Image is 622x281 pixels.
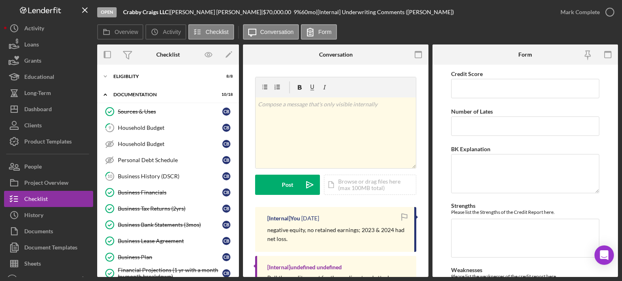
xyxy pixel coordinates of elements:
div: Please list the Strengths of the Credit Report here. [451,209,599,215]
button: Sheets [4,256,93,272]
div: C B [222,188,230,196]
button: Form [301,24,337,40]
div: Conversation [319,51,353,58]
div: $70,000.00 [263,9,294,15]
a: Business FinancialsCB [101,184,235,201]
button: Loans [4,36,93,53]
div: Clients [24,117,42,135]
label: Overview [115,29,138,35]
label: Activity [163,29,181,35]
a: Long-Term [4,85,93,101]
div: 9 % [294,9,301,15]
time: 2025-08-19 15:45 [301,215,319,222]
div: Open [97,7,117,17]
label: Credit Score [451,70,483,77]
button: Overview [97,24,143,40]
div: C B [222,140,230,148]
div: Grants [24,53,41,71]
div: C B [222,156,230,164]
button: Dashboard [4,101,93,117]
a: Sources & UsesCB [101,104,235,120]
label: Checklist [206,29,229,35]
div: Form [518,51,532,58]
div: Checklist [156,51,180,58]
div: Sources & Uses [118,108,222,115]
div: C B [222,253,230,261]
button: Educational [4,69,93,85]
a: Household BudgetCB [101,136,235,152]
button: Clients [4,117,93,133]
div: C B [222,205,230,213]
div: Sheets [24,256,41,274]
a: 10Business History (DSCR)CB [101,168,235,184]
div: Household Budget [118,141,222,147]
button: Grants [4,53,93,69]
button: Activity [4,20,93,36]
div: Financial Projections (1 yr with a month by month breakdown) [118,267,222,280]
label: Conversation [260,29,294,35]
button: Activity [145,24,186,40]
div: 10 / 18 [218,92,233,97]
div: Business History (DSCR) [118,173,222,180]
a: Business Tax Returns (2yrs)CB [101,201,235,217]
div: Please list the weaknesses of the credit report here [451,273,599,279]
div: Loans [24,36,39,55]
div: Household Budget [118,125,222,131]
div: Product Templates [24,133,72,152]
div: Documents [24,223,53,241]
div: [PERSON_NAME] [PERSON_NAME] | [170,9,263,15]
div: Post [282,175,293,195]
div: Business Bank Statements (3mos) [118,222,222,228]
div: Activity [24,20,44,38]
div: Project Overview [24,175,68,193]
button: Checklist [4,191,93,207]
button: History [4,207,93,223]
div: Open Intercom Messenger [594,245,614,265]
label: Weaknesses [451,266,482,273]
a: Personal Debt ScheduleCB [101,152,235,168]
button: Post [255,175,320,195]
a: Business PlanCB [101,249,235,265]
div: C B [222,124,230,132]
a: 9Household BudgetCB [101,120,235,136]
div: Dashboard [24,101,52,119]
div: Long-Term [24,85,51,103]
div: Mark Complete [560,4,600,20]
a: Document Templates [4,239,93,256]
tspan: 9 [109,125,111,130]
div: Document Templates [24,239,77,258]
div: C B [222,269,230,277]
div: C B [222,172,230,180]
div: Checklist [24,191,48,209]
div: C B [222,221,230,229]
button: Checklist [188,24,234,40]
div: 60 mo [301,9,316,15]
div: C B [222,108,230,116]
button: People [4,158,93,175]
button: Conversation [243,24,299,40]
div: Business Lease Agreement [118,238,222,244]
div: Business Tax Returns (2yrs) [118,205,222,212]
button: Mark Complete [552,4,618,20]
div: Personal Debt Schedule [118,157,222,163]
button: Product Templates [4,133,93,150]
tspan: 10 [107,173,113,179]
label: BK Explanation [451,146,490,152]
div: | [Internal] Underwriting Comments ([PERSON_NAME]) [316,9,454,15]
div: 8 / 8 [218,74,233,79]
a: Business Bank Statements (3mos)CB [101,217,235,233]
div: | [123,9,170,15]
div: C B [222,237,230,245]
a: Business Lease AgreementCB [101,233,235,249]
button: Project Overview [4,175,93,191]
